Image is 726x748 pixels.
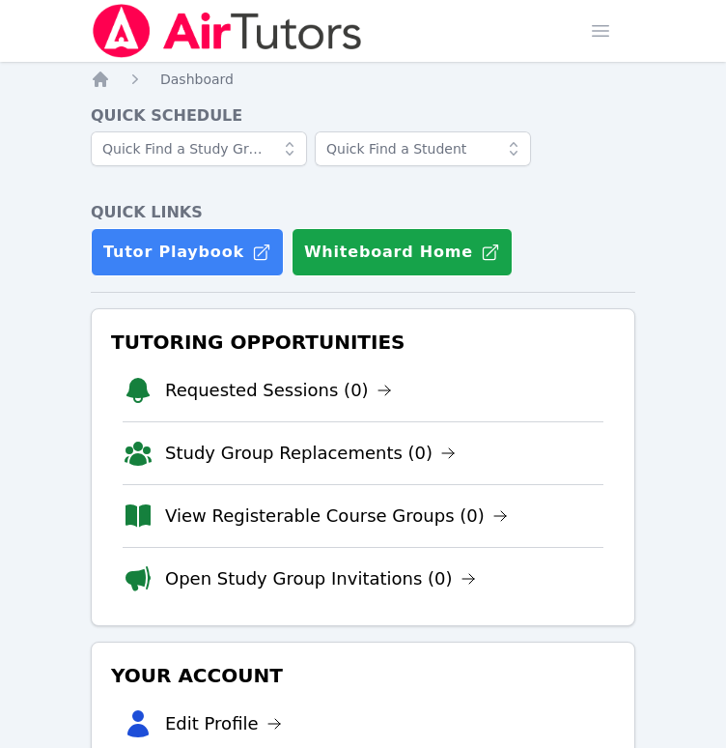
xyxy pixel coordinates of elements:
h3: Your Account [107,658,619,693]
h4: Quick Links [91,201,635,224]
input: Quick Find a Study Group [91,131,307,166]
h3: Tutoring Opportunities [107,325,619,360]
button: Whiteboard Home [292,228,513,276]
a: Requested Sessions (0) [165,377,392,404]
h4: Quick Schedule [91,104,635,128]
a: View Registerable Course Groups (0) [165,503,508,530]
a: Open Study Group Invitations (0) [165,565,476,592]
a: Edit Profile [165,710,282,737]
img: Air Tutors [91,4,364,58]
span: Dashboard [160,72,234,87]
a: Study Group Replacements (0) [165,440,456,467]
nav: Breadcrumb [91,70,635,89]
a: Tutor Playbook [91,228,284,276]
a: Dashboard [160,70,234,89]
input: Quick Find a Student [315,131,531,166]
